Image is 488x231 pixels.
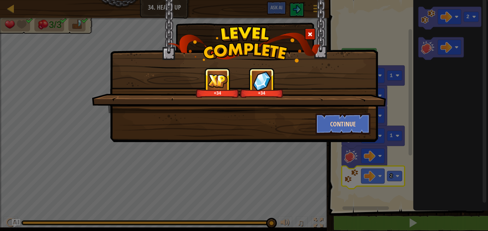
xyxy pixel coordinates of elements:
button: Continue [315,113,371,135]
div: +34 [197,90,238,96]
img: level_complete.png [168,26,321,62]
img: reward_icon_xp.png [208,74,228,88]
div: +34 [241,90,282,96]
img: reward_icon_gems.png [253,71,271,91]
